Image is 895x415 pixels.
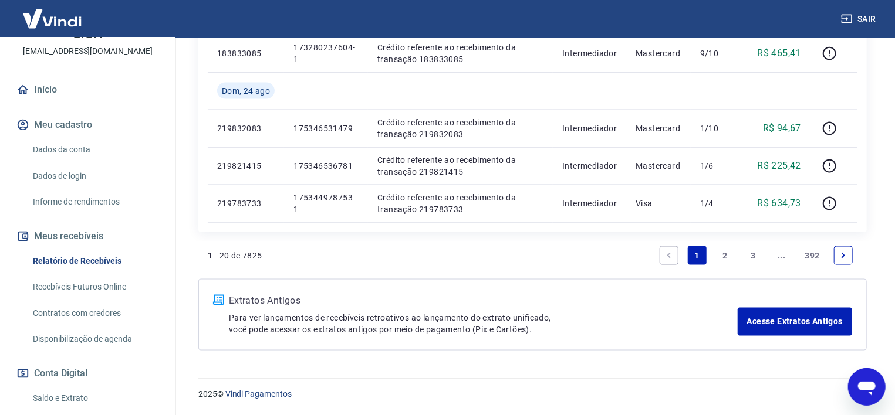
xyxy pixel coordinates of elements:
p: Para ver lançamentos de recebíveis retroativos ao lançamento do extrato unificado, você pode aces... [229,312,738,336]
p: Intermediador [562,123,617,134]
a: Dados de login [28,164,161,188]
p: Crédito referente ao recebimento da transação 183833085 [377,42,543,65]
a: Saldo e Extrato [28,386,161,410]
a: Contratos com credores [28,301,161,325]
p: 1/4 [700,198,735,209]
a: Disponibilização de agenda [28,327,161,351]
button: Meu cadastro [14,112,161,138]
button: Sair [839,8,881,30]
a: Informe de rendimentos [28,190,161,214]
p: 173280237604-1 [293,42,359,65]
p: Intermediador [562,160,617,172]
p: R$ 465,41 [758,46,802,60]
a: Dados da conta [28,138,161,162]
p: Mastercard [636,47,681,59]
button: Meus recebíveis [14,223,161,249]
img: ícone [213,295,224,305]
a: Acesse Extratos Antigos [738,308,852,336]
p: 219821415 [217,160,275,172]
p: [PERSON_NAME] & CIA LTDA [9,16,166,40]
p: [EMAIL_ADDRESS][DOMAIN_NAME] [23,45,153,57]
a: Page 1 is your current page [688,246,707,265]
p: 2025 © [198,389,867,401]
span: Dom, 24 ago [222,85,270,97]
a: Jump forward [772,246,791,265]
p: 175346536781 [293,160,359,172]
p: 1 - 20 de 7825 [208,250,262,261]
p: Crédito referente ao recebimento da transação 219821415 [377,154,543,178]
p: 1/10 [700,123,735,134]
img: Vindi [14,1,90,36]
a: Relatório de Recebíveis [28,249,161,273]
iframe: Botão para abrir a janela de mensagens [848,368,886,406]
a: Page 392 [801,246,825,265]
a: Início [14,77,161,103]
button: Conta Digital [14,360,161,386]
p: 219832083 [217,123,275,134]
p: Intermediador [562,198,617,209]
p: 175346531479 [293,123,359,134]
p: Extratos Antigos [229,294,738,308]
p: Mastercard [636,160,681,172]
a: Next page [834,246,853,265]
p: Mastercard [636,123,681,134]
a: Page 2 [716,246,735,265]
a: Recebíveis Futuros Online [28,275,161,299]
p: Crédito referente ao recebimento da transação 219783733 [377,192,543,215]
p: 183833085 [217,47,275,59]
p: 9/10 [700,47,735,59]
a: Previous page [660,246,678,265]
p: 175344978753-1 [293,192,359,215]
p: Crédito referente ao recebimento da transação 219832083 [377,117,543,140]
p: R$ 225,42 [758,159,802,173]
a: Page 3 [744,246,763,265]
p: Intermediador [562,47,617,59]
p: 1/6 [700,160,735,172]
p: 219783733 [217,198,275,209]
p: R$ 634,73 [758,196,802,210]
p: R$ 94,67 [763,121,801,135]
p: Visa [636,198,681,209]
ul: Pagination [655,241,857,270]
a: Vindi Pagamentos [225,390,292,399]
